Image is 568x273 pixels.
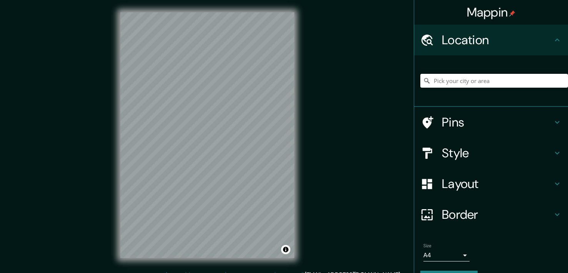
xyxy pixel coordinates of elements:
div: Layout [414,168,568,199]
div: Pins [414,107,568,138]
button: Toggle attribution [281,245,290,254]
input: Pick your city or area [420,74,568,88]
label: Size [423,243,431,249]
img: pin-icon.png [509,10,515,17]
h4: Style [442,145,553,161]
div: Border [414,199,568,230]
div: A4 [423,249,470,261]
h4: Location [442,32,553,48]
h4: Layout [442,176,553,191]
div: Location [414,25,568,55]
h4: Mappin [467,5,516,20]
h4: Pins [442,115,553,130]
div: Style [414,138,568,168]
h4: Border [442,207,553,222]
canvas: Map [120,12,294,258]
